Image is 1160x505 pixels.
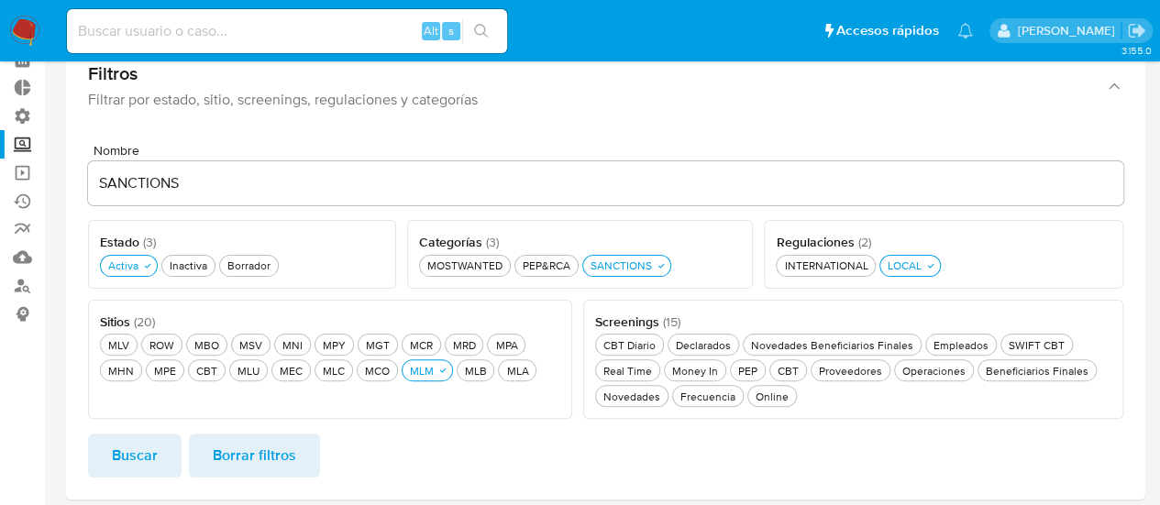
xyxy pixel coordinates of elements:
[836,21,939,40] span: Accesos rápidos
[1127,21,1146,40] a: Salir
[1017,22,1121,39] p: alan.sanchez@mercadolibre.com
[67,19,507,43] input: Buscar usuario o caso...
[1121,43,1151,58] span: 3.155.0
[462,18,500,44] button: search-icon
[448,22,454,39] span: s
[957,23,973,38] a: Notificaciones
[424,22,438,39] span: Alt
